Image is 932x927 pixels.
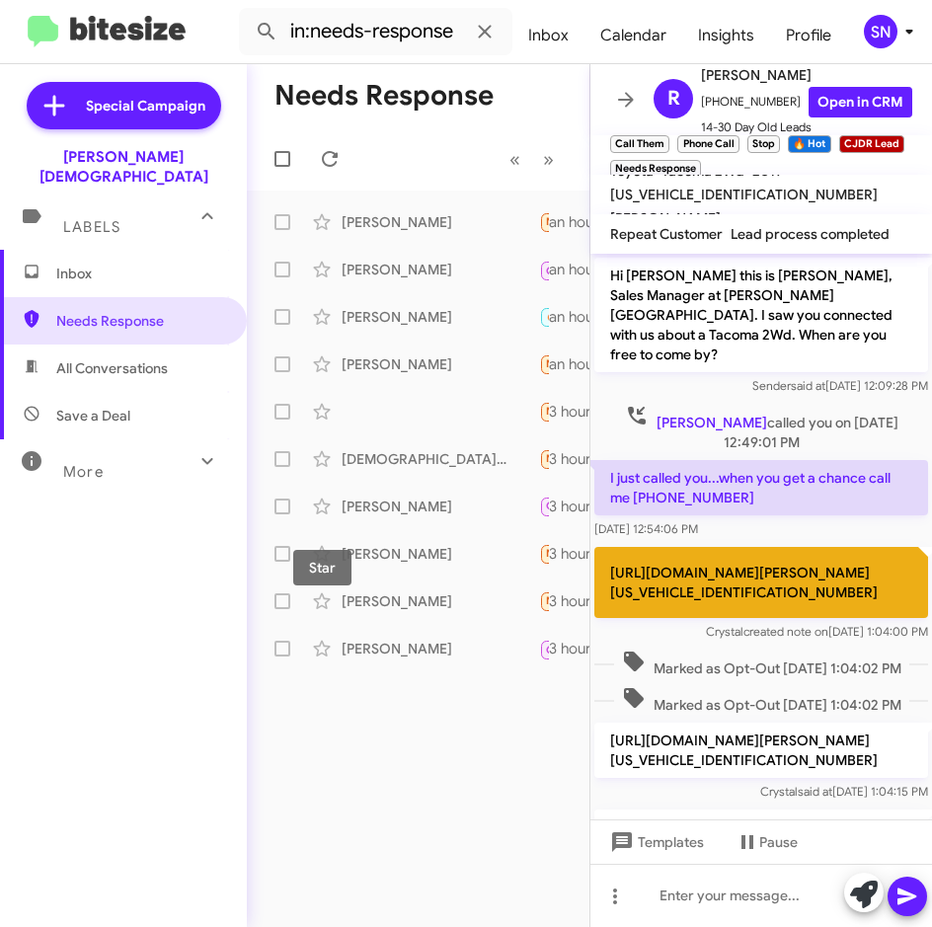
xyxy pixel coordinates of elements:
[546,405,630,418] span: Needs Response
[594,404,928,452] span: called you on [DATE] 12:49:01 PM
[584,7,682,64] a: Calendar
[606,824,704,860] span: Templates
[56,358,168,378] span: All Conversations
[342,591,539,611] div: [PERSON_NAME]
[531,139,566,180] button: Next
[610,135,669,153] small: Call Them
[706,624,928,639] span: Crystal [DATE] 1:04:00 PM
[274,80,494,112] h1: Needs Response
[63,463,104,481] span: More
[498,139,532,180] button: Previous
[847,15,910,48] button: SN
[539,257,549,281] div: Inbound Call
[701,63,912,87] span: [PERSON_NAME]
[549,544,645,564] div: 3 hours ago
[539,589,549,612] div: Base model silver or white
[657,414,767,431] span: [PERSON_NAME]
[549,639,645,658] div: 3 hours ago
[701,117,912,137] span: 14-30 Day Old Leads
[590,824,720,860] button: Templates
[546,310,580,323] span: 🔥 Hot
[594,521,698,536] span: [DATE] 12:54:06 PM
[342,307,539,327] div: [PERSON_NAME]
[839,135,904,153] small: CJDR Lead
[509,147,520,172] span: «
[543,147,554,172] span: »
[546,357,630,370] span: Needs Response
[549,591,645,611] div: 3 hours ago
[546,547,630,560] span: Needs Response
[539,400,549,423] div: Hi [PERSON_NAME] — [PERSON_NAME] here. Quick follow-up on the Sierra 1500: can you email a short ...
[342,497,539,516] div: [PERSON_NAME]
[512,7,584,64] a: Inbox
[752,378,928,393] span: Sender [DATE] 12:09:28 PM
[546,500,597,512] span: Call Them
[539,352,549,375] div: Hello. We are holding off for the moment. We want to purchase an EV Hummer or Sierra.
[63,218,120,236] span: Labels
[342,260,539,279] div: [PERSON_NAME]
[743,624,828,639] span: created note on
[760,784,928,799] span: Crystal [DATE] 1:04:15 PM
[791,378,825,393] span: said at
[720,824,814,860] button: Pause
[539,636,549,660] div: Inbound Call
[549,307,646,327] div: an hour ago
[759,824,798,860] span: Pause
[731,225,890,243] span: Lead process completed
[499,139,566,180] nav: Page navigation example
[539,210,549,233] div: Hello! When was this?
[614,686,909,715] span: Marked as Opt-Out [DATE] 1:04:02 PM
[86,96,205,116] span: Special Campaign
[56,406,130,425] span: Save a Deal
[594,723,928,778] p: [URL][DOMAIN_NAME][PERSON_NAME][US_VEHICLE_IDENTIFICATION_NUMBER]
[342,639,539,658] div: [PERSON_NAME]
[539,495,549,517] div: i cannot call
[610,209,721,227] span: [PERSON_NAME]
[677,135,738,153] small: Phone Call
[594,460,928,515] p: I just called you...when you get a chance call me [PHONE_NUMBER]
[770,7,847,64] a: Profile
[293,550,351,585] div: Star
[549,402,645,422] div: 3 hours ago
[610,225,723,243] span: Repeat Customer
[539,542,549,565] div: It sold
[667,83,680,115] span: R
[701,87,912,117] span: [PHONE_NUMBER]
[342,544,539,564] div: [PERSON_NAME]
[610,186,878,203] span: [US_VEHICLE_IDENTIFICATION_NUMBER]
[539,447,549,470] div: I'm still looking for 2500 Denali bat we don't get to the payment price is to high for me. I was ...
[239,8,512,55] input: Search
[798,784,832,799] span: said at
[539,305,549,328] div: Yeah
[546,452,630,465] span: Needs Response
[549,497,645,516] div: 3 hours ago
[342,212,539,232] div: [PERSON_NAME]
[864,15,897,48] div: SN
[546,644,597,657] span: Call Them
[27,82,221,129] a: Special Campaign
[610,160,701,178] small: Needs Response
[342,354,539,374] div: [PERSON_NAME]
[594,547,928,618] p: [URL][DOMAIN_NAME][PERSON_NAME][US_VEHICLE_IDENTIFICATION_NUMBER]
[546,594,630,607] span: Needs Response
[594,810,928,885] p: [PERSON_NAME], it was a pleasure speaking with you. Please take a look at this Tacoma and let me ...
[56,311,224,331] span: Needs Response
[614,650,909,678] span: Marked as Opt-Out [DATE] 1:04:02 PM
[594,258,928,372] p: Hi [PERSON_NAME] this is [PERSON_NAME], Sales Manager at [PERSON_NAME][GEOGRAPHIC_DATA]. I saw yo...
[809,87,912,117] a: Open in CRM
[546,215,630,228] span: Needs Response
[747,135,780,153] small: Stop
[682,7,770,64] a: Insights
[549,212,646,232] div: an hour ago
[549,354,646,374] div: an hour ago
[549,449,645,469] div: 3 hours ago
[56,264,224,283] span: Inbox
[788,135,830,153] small: 🔥 Hot
[342,449,539,469] div: [DEMOGRAPHIC_DATA][PERSON_NAME]
[546,265,597,277] span: Call Them
[549,260,646,279] div: an hour ago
